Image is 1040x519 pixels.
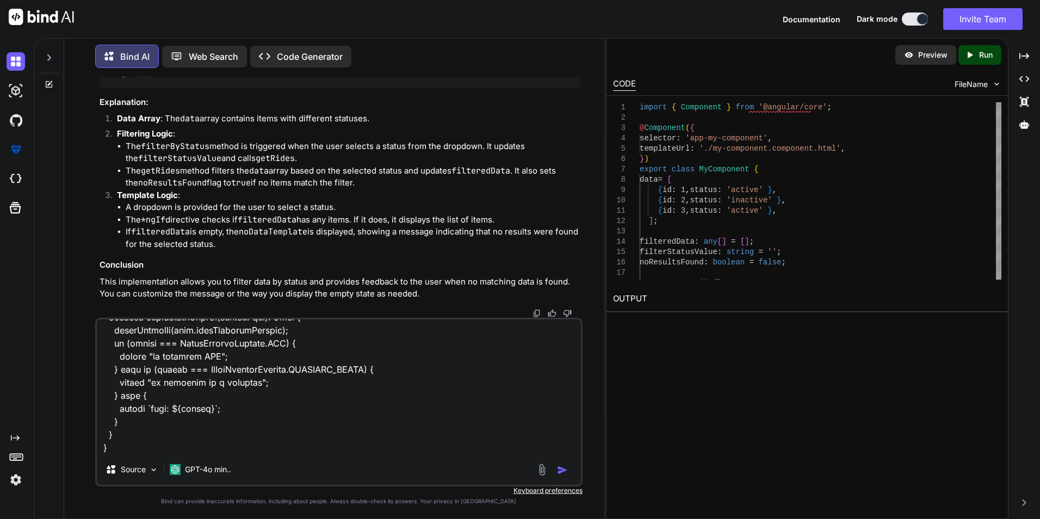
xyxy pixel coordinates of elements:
[772,186,777,194] span: ,
[640,165,667,174] span: export
[117,128,173,139] strong: Filtering Logic
[249,165,269,176] code: data
[613,123,626,133] div: 3
[685,123,690,132] span: (
[681,103,722,112] span: Component
[676,134,680,143] span: :
[681,206,685,215] span: 3
[117,113,580,125] p: : The array contains items with different statuses.
[767,248,777,256] span: ''
[9,9,74,25] img: Bind AI
[7,111,25,129] img: githubDark
[640,144,690,153] span: templateUrl
[727,206,763,215] span: 'active'
[704,237,717,246] span: any
[750,237,754,246] span: ;
[685,206,690,215] span: ,
[699,279,703,287] span: (
[640,155,644,163] span: }
[121,464,146,475] p: Source
[138,177,207,188] code: noResultsFound
[189,50,238,63] p: Web Search
[640,248,717,256] span: filterStatusValue
[100,96,580,109] h3: Explanation:
[533,309,541,318] img: copy
[663,206,672,215] span: id
[704,279,708,287] span: )
[613,257,626,268] div: 16
[613,237,626,247] div: 14
[783,15,840,24] span: Documentation
[100,276,580,300] p: This implementation allows you to filter data by status and provides feedback to the user when no...
[717,279,722,287] span: }
[640,103,667,112] span: import
[672,103,676,112] span: {
[126,226,580,250] li: If is empty, the is displayed, showing a message indicating that no results were found for the se...
[658,186,663,194] span: {
[717,248,722,256] span: :
[740,237,745,246] span: [
[727,248,754,256] span: string
[613,268,626,278] div: 17
[777,196,781,205] span: }
[256,153,295,164] code: getRides
[117,113,160,123] strong: Data Array
[613,195,626,206] div: 10
[7,140,25,159] img: premium
[672,206,676,215] span: :
[772,206,777,215] span: ,
[663,196,672,205] span: id
[653,217,658,225] span: ;
[640,175,658,184] span: data
[117,190,178,200] strong: Template Logic
[672,186,676,194] span: :
[685,196,690,205] span: ,
[717,237,722,246] span: [
[727,186,763,194] span: 'active'
[758,258,781,267] span: false
[735,103,754,112] span: from
[238,214,296,225] code: filteredData
[613,175,626,185] div: 8
[138,153,221,164] code: filterStatusValue
[713,258,745,267] span: boolean
[658,196,663,205] span: {
[644,123,685,132] span: Component
[783,14,840,25] button: Documentation
[7,82,25,100] img: darkAi-studio
[606,286,1008,312] h2: OUTPUT
[754,165,758,174] span: {
[717,206,722,215] span: :
[658,175,663,184] span: =
[777,248,781,256] span: ;
[918,50,948,60] p: Preview
[672,196,676,205] span: :
[141,165,180,176] code: getRides
[758,248,763,256] span: =
[95,497,583,505] p: Bind can provide inaccurate information, including about people. Always double-check its answers....
[745,237,749,246] span: ]
[767,186,772,194] span: }
[759,103,827,112] span: '@angular/core'
[717,186,722,194] span: :
[613,247,626,257] div: 15
[640,258,704,267] span: noResultsFound
[649,217,653,225] span: ]
[685,134,767,143] span: 'app-my-component'
[613,278,626,288] div: 18
[126,140,580,165] li: The method is triggered when the user selects a status from the dropdown. It updates the and calls .
[767,134,772,143] span: ,
[97,319,581,454] textarea: loremi { Dolorsita, CoNsec, Adipi, ElitSeddo, EiusmodTem } inci "@utlabor/etdo"; magnaa { EniMadm...
[699,144,840,153] span: './my-component.component.html'
[239,226,307,237] code: noDataTemplate
[640,237,695,246] span: filteredData
[727,103,731,112] span: }
[613,206,626,216] div: 11
[100,259,580,271] h3: Conclusion
[185,464,231,475] p: GPT-4o min..
[690,196,717,205] span: status
[117,128,580,140] p: :
[690,186,717,194] span: status
[126,165,580,189] li: The method filters the array based on the selected status and updates . It also sets the flag to ...
[7,471,25,489] img: settings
